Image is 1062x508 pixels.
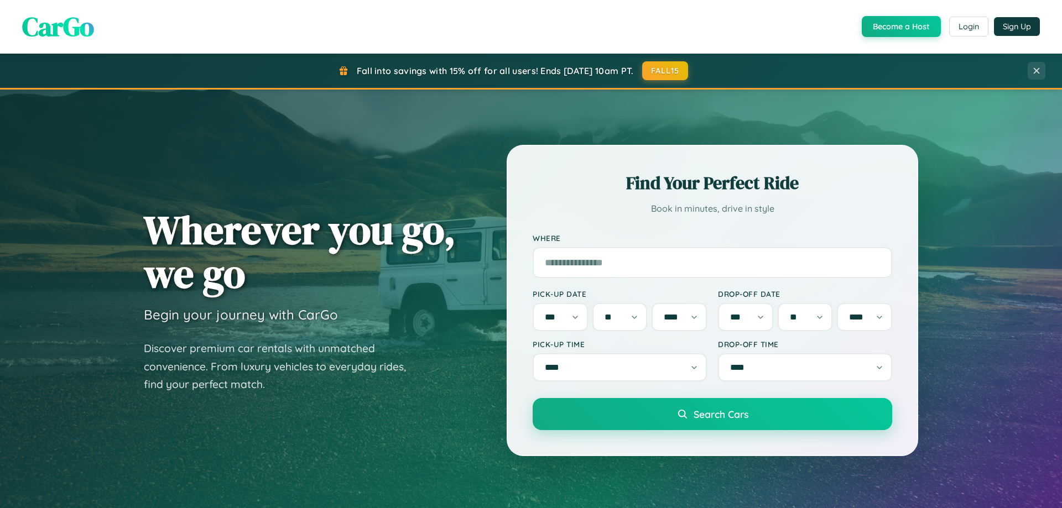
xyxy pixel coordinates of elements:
button: Become a Host [862,16,941,37]
h2: Find Your Perfect Ride [533,171,892,195]
button: Login [949,17,988,36]
label: Pick-up Time [533,339,707,349]
label: Drop-off Date [718,289,892,298]
span: Fall into savings with 15% off for all users! Ends [DATE] 10am PT. [357,65,634,76]
p: Discover premium car rentals with unmatched convenience. From luxury vehicles to everyday rides, ... [144,339,420,394]
span: Search Cars [694,408,748,420]
label: Pick-up Date [533,289,707,298]
h3: Begin your journey with CarGo [144,306,338,323]
h1: Wherever you go, we go [144,208,456,295]
span: CarGo [22,8,94,45]
label: Where [533,233,892,243]
label: Drop-off Time [718,339,892,349]
button: Sign Up [994,17,1040,36]
button: Search Cars [533,398,892,430]
p: Book in minutes, drive in style [533,201,892,217]
button: FALL15 [642,61,689,80]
